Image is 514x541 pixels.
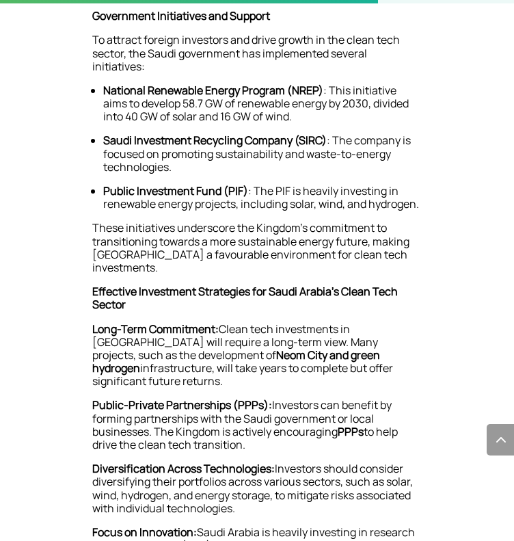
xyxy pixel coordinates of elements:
span: National Renewable Energy Program (NREP) [103,83,323,98]
span: infrastructure, will take years to complete but offer significant future returns. [92,360,393,388]
span: To attract foreign investors and drive growth in the clean tech sector, the Saudi government has ... [92,32,400,73]
span: Public-Private Partnerships (PPPs): [92,397,272,412]
span: Neom City and green hydrogen [92,347,380,375]
span: Government Initiatives and Support [92,8,270,23]
span: Clean tech investments in [GEOGRAPHIC_DATA] will require a long-term view. Many projects, such as... [92,321,378,362]
span: Focus on Innovation: [92,525,197,540]
span: : This initiative aims to develop 58.7 GW of renewable energy by 2030, divided into 40 GW of sola... [103,83,409,124]
span: : The company is focused on promoting sustainability and waste-to-energy technologies. [103,133,411,174]
span: : The PIF is heavily investing in renewable energy projects, including solar, wind, and hydrogen. [103,183,419,211]
span: Investors should consider diversifying their portfolios across various sectors, such as solar, wi... [92,461,413,516]
span: Public Investment Fund (PIF) [103,183,248,198]
span: Diversification Across Technologies: [92,461,275,476]
span: Investors can benefit by forming partnerships with the Saudi government or local businesses. The ... [92,397,392,438]
span: These initiatives underscore the Kingdom’s commitment to transitioning towards a more sustainable... [92,220,409,275]
span: Long-Term Commitment: [92,321,219,337]
iframe: Chat Widget [286,393,514,541]
span: to help drive the clean tech transition. [92,424,398,452]
span: Saudi Investment Recycling Company (SIRC) [103,133,327,148]
span: Effective Investment Strategies for Saudi Arabia’s Clean Tech Sector [92,284,398,312]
